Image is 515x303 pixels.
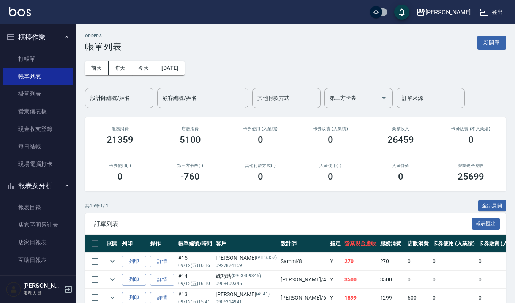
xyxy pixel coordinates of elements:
h2: 入金儲值 [375,163,427,168]
td: 270 [378,252,406,270]
td: 0 [431,252,477,270]
th: 店販消費 [406,235,431,252]
button: [PERSON_NAME] [413,5,474,20]
img: Logo [9,7,31,16]
p: 09/12 (五) 16:10 [178,280,212,287]
a: 現場電腦打卡 [3,155,73,173]
td: 0 [431,271,477,289]
td: 3500 [378,271,406,289]
h3: 0 [258,171,263,182]
button: 登出 [477,5,506,19]
a: 掛單列表 [3,85,73,103]
td: Y [328,252,343,270]
th: 帳單編號/時間 [176,235,214,252]
h3: 5100 [180,134,201,145]
th: 營業現金應收 [343,235,378,252]
a: 新開單 [477,39,506,46]
h3: 0 [398,171,403,182]
button: 昨天 [109,61,132,75]
h3: 服務消費 [94,126,146,131]
button: expand row [107,256,118,267]
td: #14 [176,271,214,289]
button: 新開單 [477,36,506,50]
span: 訂單列表 [94,220,472,228]
button: 列印 [122,274,146,286]
h3: 0 [258,134,263,145]
td: 0 [406,271,431,289]
h3: 0 [117,171,123,182]
a: 現金收支登錄 [3,120,73,138]
a: 互助排行榜 [3,269,73,286]
h2: 店販消費 [164,126,216,131]
h3: 0 [468,134,474,145]
p: 09/12 (五) 16:16 [178,262,212,269]
th: 卡券使用 (入業績) [431,235,477,252]
h3: 帳單列表 [85,41,122,52]
h2: 第三方卡券(-) [164,163,216,168]
div: 魏巧玲 [216,272,277,280]
h5: [PERSON_NAME] [23,282,62,290]
th: 列印 [120,235,148,252]
h2: 入金使用(-) [305,163,357,168]
h3: 0 [328,171,333,182]
td: Y [328,271,343,289]
p: 共 15 筆, 1 / 1 [85,202,109,209]
a: 報表匯出 [472,220,500,227]
td: Sammi /8 [279,252,328,270]
td: 270 [343,252,378,270]
a: 互助日報表 [3,251,73,269]
a: 營業儀表板 [3,103,73,120]
a: 詳情 [150,256,174,267]
button: 列印 [122,256,146,267]
button: [DATE] [155,61,184,75]
td: [PERSON_NAME] /4 [279,271,328,289]
button: 全部展開 [478,200,506,212]
a: 店家區間累計表 [3,216,73,234]
h2: 業績收入 [375,126,427,131]
th: 設計師 [279,235,328,252]
a: 報表目錄 [3,199,73,216]
h2: 其他付款方式(-) [234,163,286,168]
h2: 卡券使用 (入業績) [234,126,286,131]
button: 今天 [132,61,156,75]
img: Person [6,282,21,297]
th: 客戶 [214,235,279,252]
h3: -760 [181,171,200,182]
p: (0903409345) [232,272,261,280]
th: 操作 [148,235,176,252]
h3: 25699 [458,171,484,182]
button: 報表及分析 [3,176,73,196]
div: [PERSON_NAME] [425,8,471,17]
button: expand row [107,274,118,285]
p: 0903409345 [216,280,277,287]
div: [PERSON_NAME] [216,290,277,298]
h2: ORDERS [85,33,122,38]
button: 櫃檯作業 [3,27,73,47]
th: 服務消費 [378,235,406,252]
p: (VIP3352) [256,254,277,262]
a: 打帳單 [3,50,73,68]
h3: 0 [328,134,333,145]
a: 店家日報表 [3,234,73,251]
td: 3500 [343,271,378,289]
button: 前天 [85,61,109,75]
a: 帳單列表 [3,68,73,85]
p: (4941) [256,290,270,298]
p: 0927824169 [216,262,277,269]
button: save [394,5,409,20]
th: 指定 [328,235,343,252]
td: #15 [176,252,214,270]
td: 0 [406,252,431,270]
button: Open [378,92,390,104]
h3: 26459 [387,134,414,145]
h3: 21359 [107,134,133,145]
h2: 卡券販賣 (入業績) [305,126,357,131]
p: 服務人員 [23,290,62,297]
button: 報表匯出 [472,218,500,230]
h2: 卡券使用(-) [94,163,146,168]
div: [PERSON_NAME] [216,254,277,262]
a: 每日結帳 [3,138,73,155]
h2: 營業現金應收 [445,163,497,168]
a: 詳情 [150,274,174,286]
th: 展開 [105,235,120,252]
